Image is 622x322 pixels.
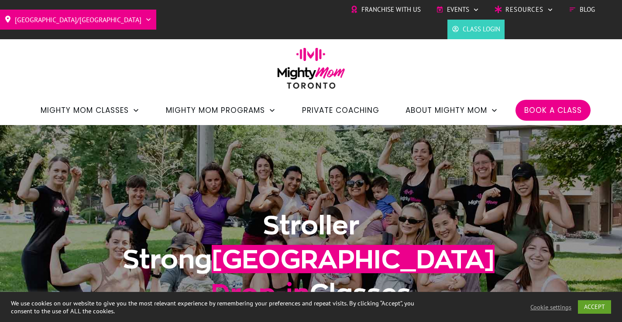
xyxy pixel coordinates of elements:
img: mightymom-logo-toronto [273,47,350,95]
span: Mighty Mom Classes [41,103,129,118]
span: [GEOGRAPHIC_DATA] [212,245,495,273]
span: About Mighty Mom [406,103,487,118]
span: Franchise with Us [361,3,421,16]
a: Private Coaching [302,103,379,118]
span: Blog [580,3,595,16]
a: Franchise with Us [351,3,421,16]
a: About Mighty Mom [406,103,498,118]
span: Resources [505,3,543,16]
a: Class Login [452,23,500,36]
a: Cookie settings [530,303,571,311]
span: Drop-in [211,279,309,307]
a: Book a Class [524,103,582,118]
h1: Stroller Strong Classes [76,208,546,321]
span: Mighty Mom Programs [166,103,265,118]
a: Mighty Mom Classes [41,103,140,118]
a: ACCEPT [578,300,611,314]
span: Class Login [463,23,500,36]
a: [GEOGRAPHIC_DATA]/[GEOGRAPHIC_DATA] [4,13,152,27]
span: [GEOGRAPHIC_DATA]/[GEOGRAPHIC_DATA] [15,13,141,27]
a: Resources [495,3,553,16]
a: Mighty Mom Programs [166,103,276,118]
div: We use cookies on our website to give you the most relevant experience by remembering your prefer... [11,299,431,315]
a: Blog [569,3,595,16]
span: Events [447,3,469,16]
a: Events [436,3,479,16]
